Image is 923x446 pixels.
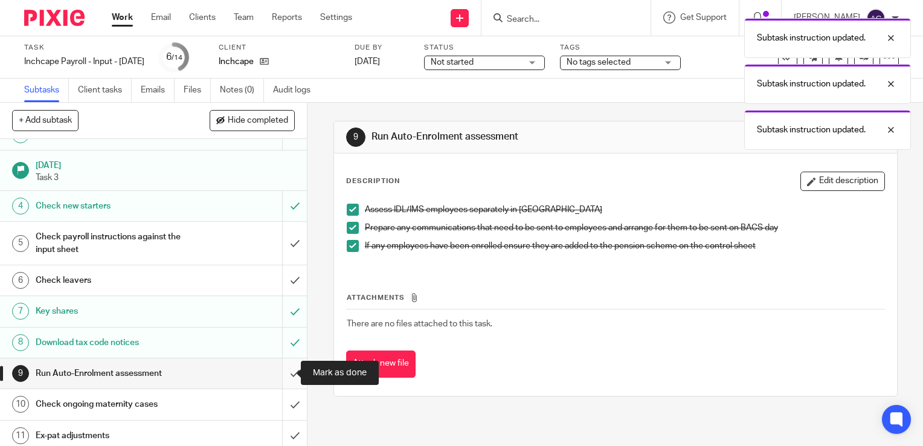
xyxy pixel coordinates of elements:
[757,32,866,44] p: Subtask instruction updated.
[166,50,182,64] div: 6
[112,11,133,24] a: Work
[866,8,886,28] img: svg%3E
[12,365,29,382] div: 9
[36,228,192,259] h1: Check payroll instructions against the input sheet
[24,43,144,53] label: Task
[36,197,192,215] h1: Check new starters
[36,157,295,172] h1: [DATE]
[346,351,416,378] button: Attach new file
[36,271,192,289] h1: Check leavers
[800,172,885,191] button: Edit description
[219,43,339,53] label: Client
[12,427,29,444] div: 11
[347,294,405,301] span: Attachments
[12,110,79,131] button: + Add subtask
[210,110,295,131] button: Hide completed
[78,79,132,102] a: Client tasks
[234,11,254,24] a: Team
[355,43,409,53] label: Due by
[189,11,216,24] a: Clients
[36,172,295,184] p: Task 3
[12,272,29,289] div: 6
[12,334,29,351] div: 8
[12,235,29,252] div: 5
[219,56,254,68] p: Inchcape
[228,116,288,126] span: Hide completed
[320,11,352,24] a: Settings
[355,57,380,66] span: [DATE]
[24,56,144,68] div: Inchcape Payroll - Input - [DATE]
[757,78,866,90] p: Subtask instruction updated.
[12,396,29,413] div: 10
[371,131,641,143] h1: Run Auto-Enrolment assessment
[757,124,866,136] p: Subtask instruction updated.
[36,334,192,352] h1: Download tax code notices
[141,79,175,102] a: Emails
[273,79,320,102] a: Audit logs
[365,222,884,234] p: Prepare any communications that need to be sent to employees and arrange for them to be sent on B...
[431,58,474,66] span: Not started
[184,79,211,102] a: Files
[24,79,69,102] a: Subtasks
[12,198,29,215] div: 4
[365,204,884,216] p: Assess IDL/IMS employees separately in [GEOGRAPHIC_DATA]
[36,302,192,320] h1: Key shares
[347,320,492,328] span: There are no files attached to this task.
[24,10,85,26] img: Pixie
[24,56,144,68] div: Inchcape Payroll - Input - September 2025
[346,128,365,147] div: 9
[12,303,29,320] div: 7
[36,395,192,413] h1: Check ongoing maternity cases
[424,43,545,53] label: Status
[36,364,192,383] h1: Run Auto-Enrolment assessment
[365,240,884,252] p: If any employees have been enrolled ensure they are added to the pension scheme on the control sheet
[151,11,171,24] a: Email
[346,176,400,186] p: Description
[220,79,264,102] a: Notes (0)
[172,54,182,61] small: /14
[36,427,192,445] h1: Ex-pat adjustments
[272,11,302,24] a: Reports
